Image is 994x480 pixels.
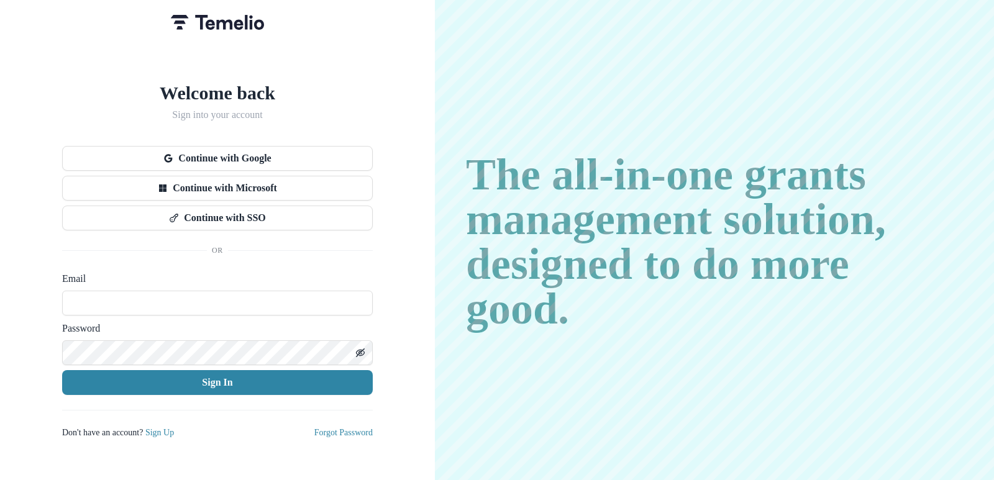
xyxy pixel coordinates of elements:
[62,320,365,335] label: Password
[62,109,373,120] h2: Sign into your account
[62,146,373,171] button: Continue with Google
[62,81,373,104] h1: Welcome back
[171,15,264,30] img: Temelio
[62,271,365,286] label: Email
[300,427,373,437] a: Forgot Password
[62,206,373,230] button: Continue with SSO
[62,176,373,201] button: Continue with Microsoft
[62,425,202,438] p: Don't have an account?
[62,370,373,395] button: Sign In
[168,427,202,437] a: Sign Up
[350,343,370,363] button: Toggle password visibility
